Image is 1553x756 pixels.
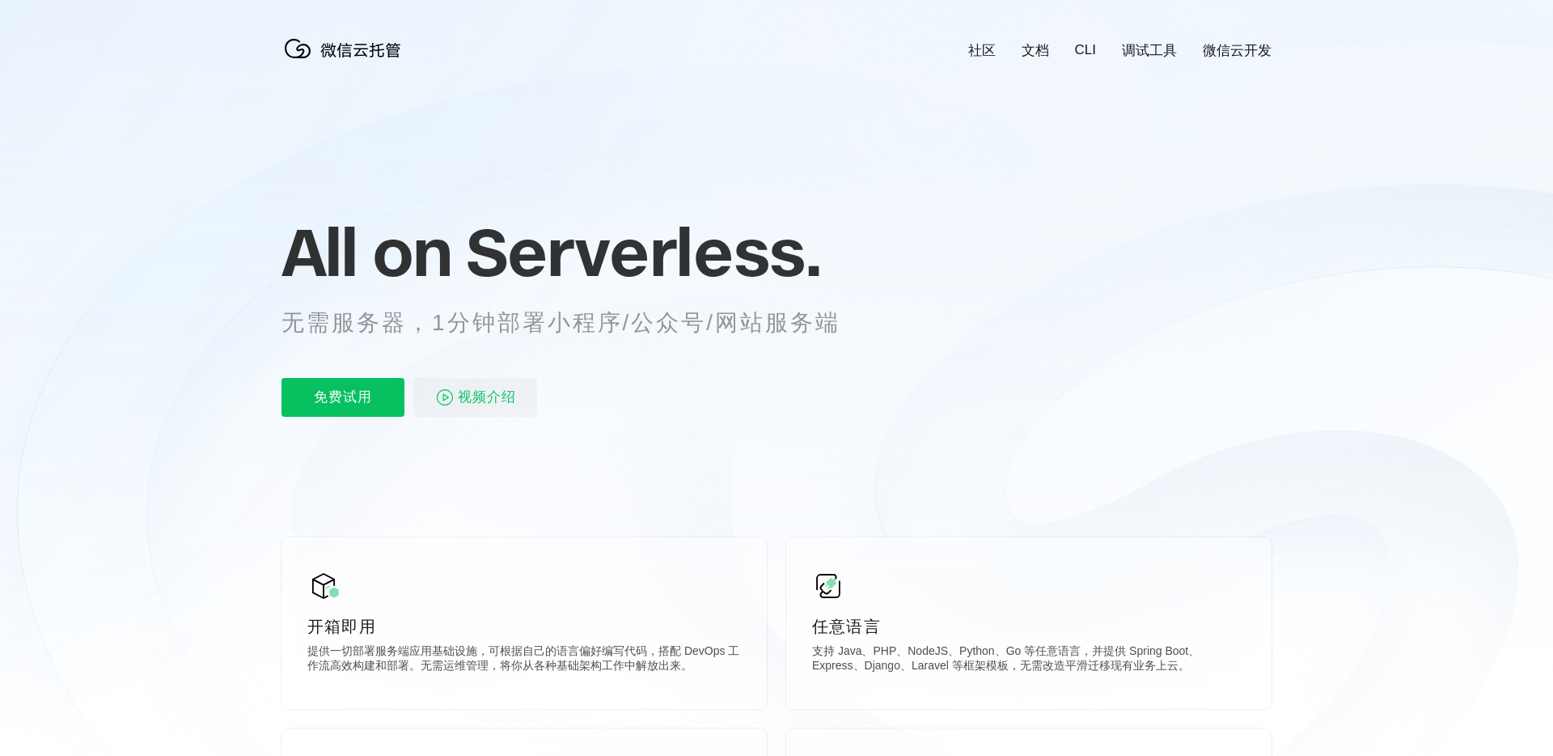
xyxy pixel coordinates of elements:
a: CLI [1075,42,1096,58]
p: 任意语言 [812,615,1246,638]
span: 视频介绍 [458,378,516,417]
a: 社区 [968,41,996,60]
a: 微信云托管 [281,53,411,67]
a: 文档 [1022,41,1049,60]
a: 调试工具 [1122,41,1177,60]
p: 开箱即用 [307,615,741,638]
p: 无需服务器，1分钟部署小程序/公众号/网站服务端 [281,307,870,339]
a: 微信云开发 [1203,41,1272,60]
p: 免费试用 [281,378,404,417]
img: 微信云托管 [281,32,411,65]
p: 支持 Java、PHP、NodeJS、Python、Go 等任意语言，并提供 Spring Boot、Express、Django、Laravel 等框架模板，无需改造平滑迁移现有业务上云。 [812,644,1246,677]
span: Serverless. [466,211,821,292]
img: video_play.svg [435,388,455,407]
span: All on [281,211,451,292]
p: 提供一切部署服务端应用基础设施，可根据自己的语言偏好编写代码，搭配 DevOps 工作流高效构建和部署。无需运维管理，将你从各种基础架构工作中解放出来。 [307,644,741,677]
